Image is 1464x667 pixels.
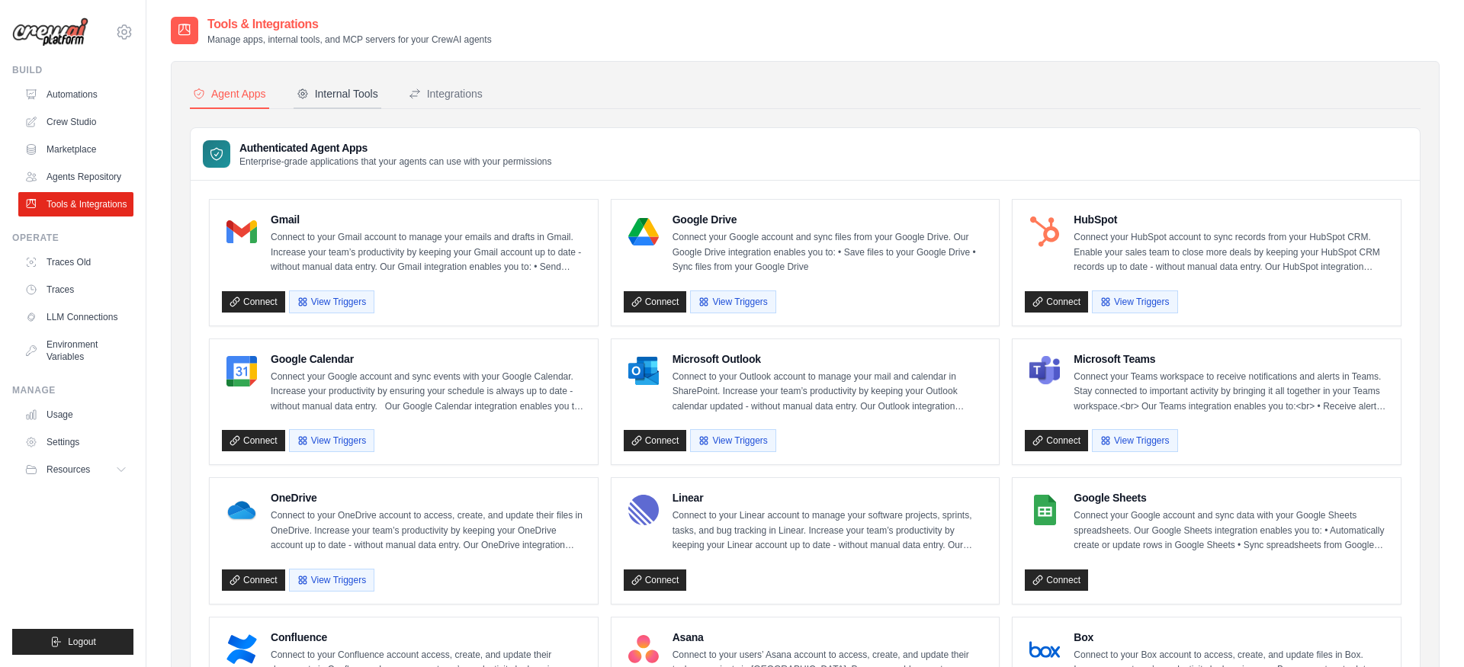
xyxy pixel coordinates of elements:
[690,290,775,313] button: View Triggers
[18,110,133,134] a: Crew Studio
[1074,508,1389,553] p: Connect your Google account and sync data with your Google Sheets spreadsheets. Our Google Sheets...
[271,230,586,275] p: Connect to your Gmail account to manage your emails and drafts in Gmail. Increase your team’s pro...
[12,232,133,244] div: Operate
[12,629,133,655] button: Logout
[18,165,133,189] a: Agents Repository
[18,250,133,274] a: Traces Old
[12,384,133,396] div: Manage
[1025,569,1088,591] a: Connect
[12,18,88,46] img: Logo
[628,495,659,525] img: Linear Logo
[190,80,269,109] button: Agent Apps
[1092,429,1177,452] button: View Triggers
[271,370,586,415] p: Connect your Google account and sync events with your Google Calendar. Increase your productivity...
[68,636,96,648] span: Logout
[18,402,133,427] a: Usage
[18,137,133,162] a: Marketplace
[222,291,285,313] a: Connect
[226,216,257,247] img: Gmail Logo
[1074,230,1389,275] p: Connect your HubSpot account to sync records from your HubSpot CRM. Enable your sales team to clo...
[47,463,90,476] span: Resources
[297,86,378,101] div: Internal Tools
[1029,634,1060,665] img: Box Logo
[409,86,483,101] div: Integrations
[1074,212,1389,227] h4: HubSpot
[18,192,133,216] a: Tools & Integrations
[1074,370,1389,415] p: Connect your Teams workspace to receive notifications and alerts in Teams. Stay connected to impo...
[18,82,133,107] a: Automations
[1074,351,1389,367] h4: Microsoft Teams
[222,569,285,591] a: Connect
[624,291,687,313] a: Connect
[12,64,133,76] div: Build
[673,370,987,415] p: Connect to your Outlook account to manage your mail and calendar in SharePoint. Increase your tea...
[289,569,374,592] button: View Triggers
[1025,430,1088,451] a: Connect
[193,86,266,101] div: Agent Apps
[673,212,987,227] h4: Google Drive
[1092,290,1177,313] button: View Triggers
[289,290,374,313] button: View Triggers
[673,490,987,505] h4: Linear
[1029,495,1060,525] img: Google Sheets Logo
[222,430,285,451] a: Connect
[628,216,659,247] img: Google Drive Logo
[271,490,586,505] h4: OneDrive
[239,140,552,156] h3: Authenticated Agent Apps
[226,634,257,665] img: Confluence Logo
[673,630,987,645] h4: Asana
[271,212,586,227] h4: Gmail
[406,80,486,109] button: Integrations
[271,630,586,645] h4: Confluence
[690,429,775,452] button: View Triggers
[673,230,987,275] p: Connect your Google account and sync files from your Google Drive. Our Google Drive integration e...
[1025,291,1088,313] a: Connect
[226,356,257,386] img: Google Calendar Logo
[294,80,381,109] button: Internal Tools
[673,508,987,553] p: Connect to your Linear account to manage your software projects, sprints, tasks, and bug tracking...
[271,351,586,367] h4: Google Calendar
[628,634,659,665] img: Asana Logo
[624,430,687,451] a: Connect
[1074,630,1389,645] h4: Box
[226,495,257,525] img: OneDrive Logo
[1029,216,1060,247] img: HubSpot Logo
[289,429,374,452] button: View Triggers
[18,457,133,482] button: Resources
[18,332,133,369] a: Environment Variables
[207,15,492,34] h2: Tools & Integrations
[1074,490,1389,505] h4: Google Sheets
[271,508,586,553] p: Connect to your OneDrive account to access, create, and update their files in OneDrive. Increase ...
[18,277,133,302] a: Traces
[673,351,987,367] h4: Microsoft Outlook
[1029,356,1060,386] img: Microsoft Teams Logo
[207,34,492,46] p: Manage apps, internal tools, and MCP servers for your CrewAI agents
[18,430,133,454] a: Settings
[624,569,687,591] a: Connect
[18,305,133,329] a: LLM Connections
[628,356,659,386] img: Microsoft Outlook Logo
[239,156,552,168] p: Enterprise-grade applications that your agents can use with your permissions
